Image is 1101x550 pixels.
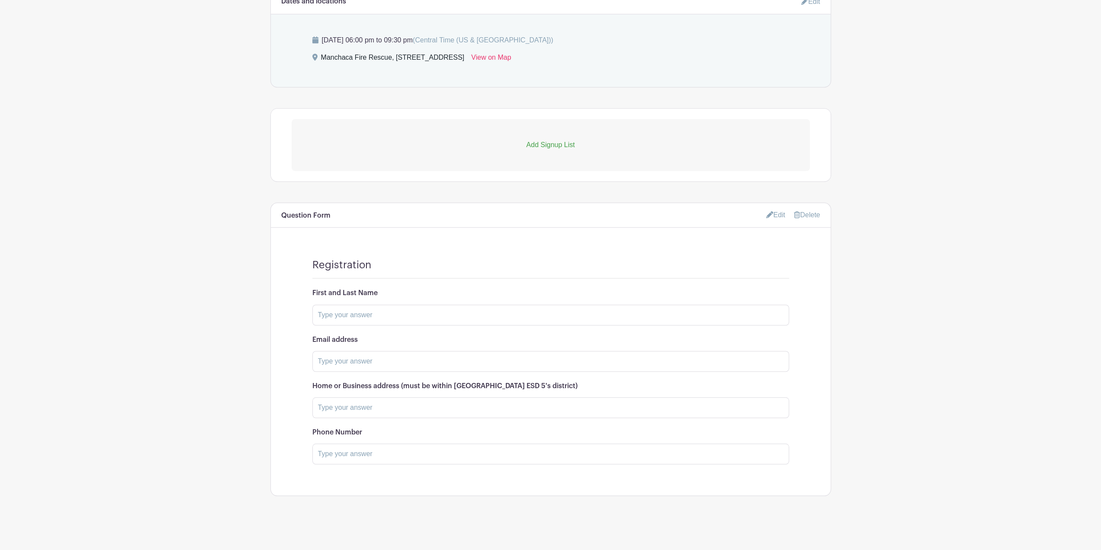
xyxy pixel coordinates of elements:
h6: Question Form [281,212,331,220]
h4: Registration [312,259,371,271]
h6: Home or Business address (must be within [GEOGRAPHIC_DATA] ESD 5's district) [312,382,789,390]
h6: First and Last Name [312,289,789,297]
div: Manchaca Fire Rescue, [STREET_ADDRESS] [321,52,465,66]
a: Add Signup List [292,119,810,171]
h6: Email address [312,336,789,344]
p: Add Signup List [292,140,810,150]
input: Type your answer [312,351,789,372]
input: Type your answer [312,444,789,464]
a: Delete [794,211,820,219]
a: Edit [766,208,785,222]
h6: Phone Number [312,428,789,437]
input: Type your answer [312,397,789,418]
a: View on Map [471,52,511,66]
input: Type your answer [312,305,789,325]
span: (Central Time (US & [GEOGRAPHIC_DATA])) [413,36,553,44]
p: [DATE] 06:00 pm to 09:30 pm [312,35,789,45]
